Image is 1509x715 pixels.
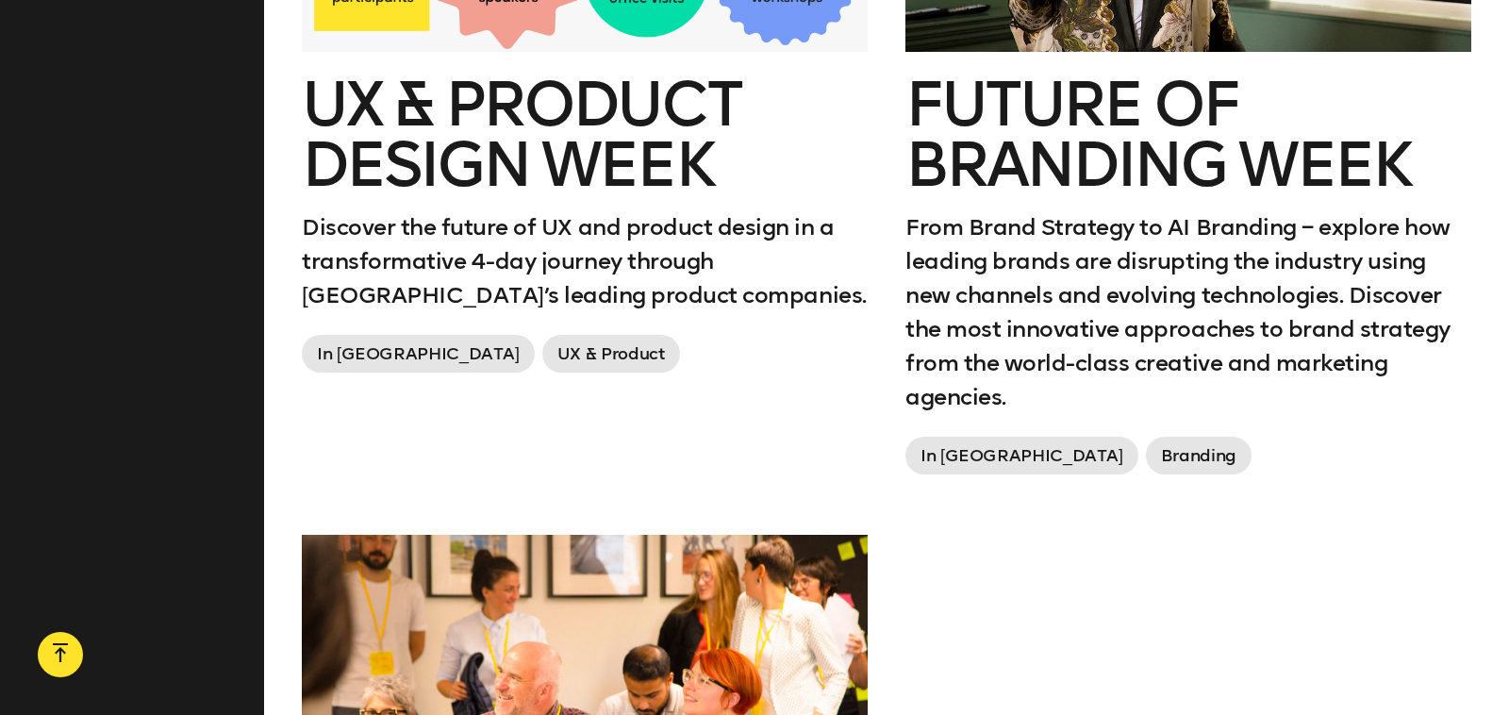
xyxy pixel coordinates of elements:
p: From Brand Strategy to AI Branding – explore how leading brands are disrupting the industry using... [905,210,1471,414]
span: UX & Product [542,335,681,373]
h2: UX & Product Design Week [302,75,868,195]
span: In [GEOGRAPHIC_DATA] [302,335,535,373]
span: Branding [1146,437,1252,474]
p: Discover the future of UX and product design in a transformative 4-day journey through [GEOGRAPHI... [302,210,868,312]
h2: Future of branding week [905,75,1471,195]
span: In [GEOGRAPHIC_DATA] [905,437,1138,474]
